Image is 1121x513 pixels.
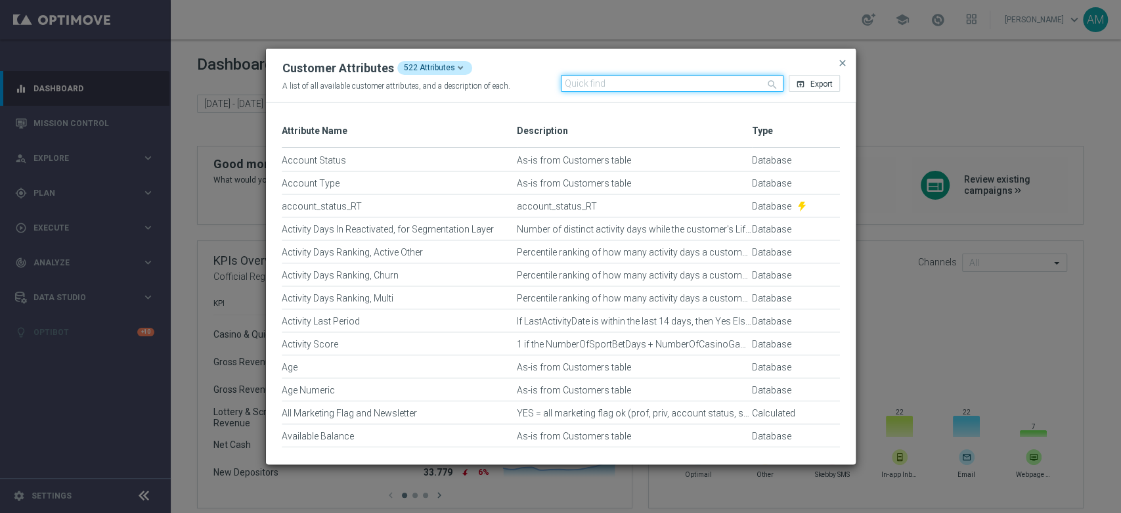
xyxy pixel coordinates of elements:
div: If LastActivityDate is within the last 14 days, then Yes Else No [517,316,752,338]
div: Type [752,431,791,442]
span: Database [752,201,791,212]
div: Activity Score [282,339,517,361]
div: Press SPACE to select this row. [282,148,840,171]
div: 522 Attributes [397,61,472,75]
div: Press SPACE to select this row. [282,263,840,286]
div: Activity Days Ranking, Multi [282,293,517,315]
div: Customer Attributes [282,61,394,76]
span: close [837,58,848,68]
div: Activity Days Ranking, Churn [282,270,517,292]
div: Type [752,247,791,258]
div: Number of distinct activity days while the customer's LifecycleStage = 'Reactivated' If the numbe... [517,224,752,246]
div: Type [752,362,791,373]
div: Available Balance [282,431,517,453]
div: Press SPACE to select this row. [282,309,840,332]
div: 1 if the NumberOfSportBetDays + NumberOfCasinoGameDays + NumberOfLotteryPurchaseDays > 0, 0 other... [517,339,752,361]
div: Activity Last Period [282,316,517,338]
div: Type [752,178,791,189]
div: Type [752,293,791,304]
span: Database [752,178,791,189]
span: Export [810,79,833,89]
div: Press SPACE to select this row. [282,194,840,217]
div: Type [752,270,791,281]
div: As-is from Customers table [517,431,752,453]
div: Age [282,362,517,384]
span: Database [752,362,791,373]
div: Account Type [282,178,517,200]
div: Press SPACE to select this row. [282,286,840,309]
div: As-is from Customers table [517,362,752,384]
div: Percentile ranking of how many activity days a customer has, for the 'Active Other' Lifecyclestage [517,247,752,269]
span: Database [752,316,791,327]
div: Type [752,155,791,166]
div: Press SPACE to select this row. [282,355,840,378]
span: Database [752,431,791,442]
div: Age Numeric [282,385,517,407]
div: As-is from Customers table [517,178,752,200]
span: Database [752,224,791,235]
span: Database [752,293,791,304]
span: Database [752,385,791,396]
div: Type [752,201,806,212]
div: Type [752,316,791,327]
div: Press SPACE to select this row. [282,424,840,447]
div: Press SPACE to select this row. [282,240,840,263]
div: Type [752,385,791,396]
div: As-is from Customers table [517,155,752,177]
span: Database [752,155,791,166]
input: Quick find [561,75,783,92]
span: Type [752,125,773,137]
span: Database [752,247,791,258]
div: A list of all available customer attributes, and a description of each. [282,81,561,92]
div: Press SPACE to select this row. [282,217,840,240]
img: Realtime attribute [791,201,806,212]
div: Percentile ranking of how many activity days a customer has, for the 'Multi' Lifecyclestage [517,293,752,315]
div: Activity Days Ranking, Active Other [282,247,517,269]
div: Percentile ranking of how many activity days a customer has, for the 'Churn' Lifecyclestage [517,270,752,292]
div: Press SPACE to select this row. [282,171,840,194]
div: Account Status [282,155,517,177]
i: search [766,79,778,91]
span: Database [752,339,791,350]
div: Press SPACE to select this row. [282,332,840,355]
div: Type [752,339,791,350]
span: Attribute Name [282,125,347,137]
div: Type [752,224,791,235]
button: open_in_browser Export [789,75,840,92]
div: account_status_RT [517,201,752,223]
div: YES = all marketing flag ok (prof, priv, account status, self excl, fraud, newslett) NO NEWSLETTE... [517,408,752,430]
div: Type [752,408,795,419]
div: account_status_RT [282,201,517,223]
div: Press SPACE to select this row. [282,378,840,401]
div: Press SPACE to select this row. [282,401,840,424]
span: Calculated [752,408,795,419]
i: open_in_browser [796,79,805,89]
span: Description [517,125,568,137]
div: Press SPACE to select this row. [282,447,840,470]
span: Database [752,270,791,281]
div: Activity Days In Reactivated, for Segmentation Layer [282,224,517,246]
div: As-is from Customers table [517,385,752,407]
div: All Marketing Flag and Newsletter [282,408,517,430]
